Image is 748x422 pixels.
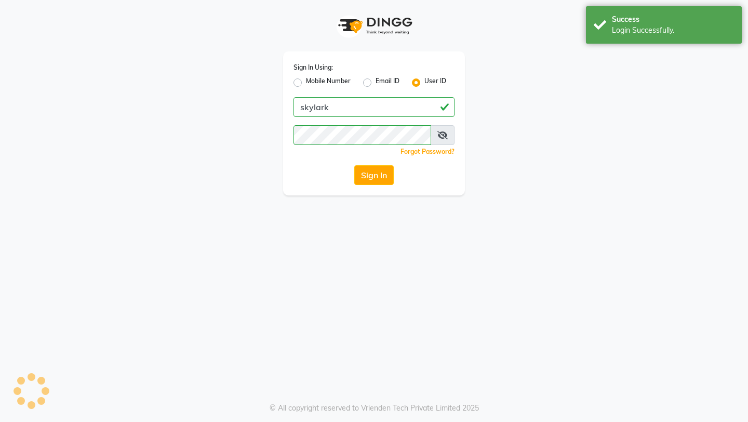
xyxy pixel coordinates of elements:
label: User ID [424,76,446,89]
button: Sign In [354,165,394,185]
a: Forgot Password? [400,148,455,155]
input: Username [293,97,455,117]
label: Mobile Number [306,76,351,89]
img: logo1.svg [332,10,416,41]
label: Sign In Using: [293,63,333,72]
div: Login Successfully. [612,25,734,36]
input: Username [293,125,431,145]
div: Success [612,14,734,25]
label: Email ID [376,76,399,89]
